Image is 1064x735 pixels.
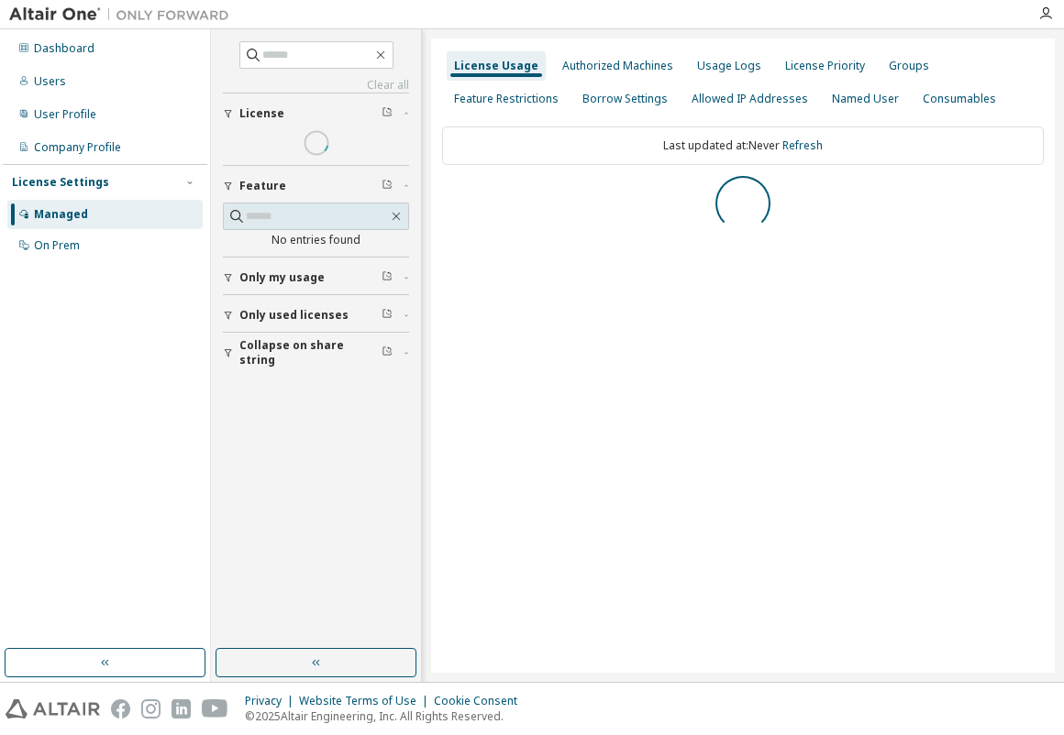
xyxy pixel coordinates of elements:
img: altair_logo.svg [6,699,100,719]
div: Borrow Settings [582,92,668,106]
img: instagram.svg [141,699,161,719]
div: No entries found [223,233,409,247]
button: Only used licenses [223,295,409,335]
div: Cookie Consent [434,694,528,708]
div: Groups [889,59,929,73]
div: Website Terms of Use [299,694,434,708]
div: Allowed IP Addresses [692,92,808,106]
div: License Priority [785,59,865,73]
div: Managed [34,207,88,222]
img: youtube.svg [202,699,228,719]
div: Last updated at: Never [442,126,1044,165]
button: License [223,93,409,134]
span: Only used licenses [239,308,349,323]
div: User Profile [34,107,96,122]
button: Only my usage [223,258,409,298]
div: On Prem [34,238,80,253]
div: License Usage [454,59,538,73]
div: Consumables [923,92,996,106]
div: Authorized Machines [562,59,673,73]
span: Only my usage [239,270,325,285]
span: Feature [239,179,286,193]
span: Collapse on share string [239,338,382,367]
a: Refresh [782,137,823,153]
div: Company Profile [34,140,121,155]
span: Clear filter [382,270,393,285]
img: Altair One [9,5,238,24]
a: Clear all [223,78,409,93]
span: Clear filter [382,179,393,193]
div: Privacy [245,694,299,708]
div: License Settings [12,175,109,190]
p: © 2025 Altair Engineering, Inc. All Rights Reserved. [245,708,528,724]
div: Usage Logs [697,59,761,73]
span: Clear filter [382,106,393,121]
img: facebook.svg [111,699,130,719]
div: Feature Restrictions [454,92,559,106]
div: Dashboard [34,41,94,56]
span: Clear filter [382,308,393,323]
button: Collapse on share string [223,333,409,373]
span: License [239,106,284,121]
span: Clear filter [382,346,393,360]
img: linkedin.svg [172,699,191,719]
div: Users [34,74,66,89]
button: Feature [223,166,409,206]
div: Named User [832,92,899,106]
